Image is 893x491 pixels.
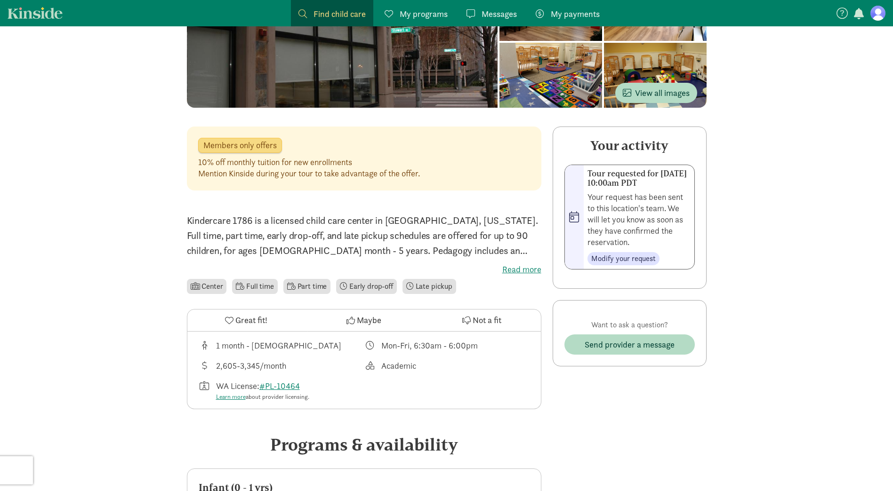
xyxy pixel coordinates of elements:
p: Want to ask a question? [564,319,695,331]
li: Late pickup [402,279,456,294]
button: Great fit! [187,309,305,331]
a: #PL-10464 [259,380,300,391]
span: My programs [400,8,448,20]
button: Not a fit [423,309,540,331]
button: Send provider a message [564,334,695,355]
div: Programs & availability [187,432,541,457]
button: Maybe [305,309,423,331]
li: Full time [232,279,277,294]
span: Send provider a message [585,338,675,351]
p: Kindercare 1786 is a licensed child care center in [GEOGRAPHIC_DATA], [US_STATE]. Full time, part... [187,213,541,258]
div: Mention Kinside during your tour to take advantage of the offer. [198,168,420,179]
span: Great fit! [235,314,267,326]
div: Academic [381,359,416,372]
span: Maybe [357,314,381,326]
div: WA License: [216,380,309,402]
li: Early drop-off [336,279,397,294]
div: Mon-Fri, 6:30am - 6:00pm [381,339,478,352]
div: about provider licensing. [216,392,309,402]
div: License number [199,380,364,402]
button: Modify your request [587,252,660,265]
span: Messages [482,8,517,20]
div: Average tuition for this program [199,359,364,372]
span: My payments [551,8,600,20]
h6: Tour requested for [DATE] 10:00am PDT [587,169,691,188]
div: This provider's education philosophy [364,359,530,372]
button: View all images [615,83,697,103]
a: Kinside [8,7,63,19]
div: 2,605-3,345/month [216,359,286,372]
span: View all images [623,87,690,99]
span: Members only offers [203,141,277,150]
li: Part time [283,279,330,294]
p: Your request has been sent to this location's team. We will let you know as soon as they have con... [587,191,691,248]
span: Not a fit [473,314,501,326]
label: Read more [187,264,541,275]
div: 1 month - [DEMOGRAPHIC_DATA] [216,339,341,352]
li: Center [187,279,227,294]
span: Find child care [314,8,366,20]
div: 10% off monthly tuition for new enrollments [198,157,420,168]
h4: Your activity [590,138,668,153]
div: Class schedule [364,339,530,352]
span: Modify your request [591,253,656,264]
a: Learn more [216,393,246,401]
div: Age range for children that this provider cares for [199,339,364,352]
